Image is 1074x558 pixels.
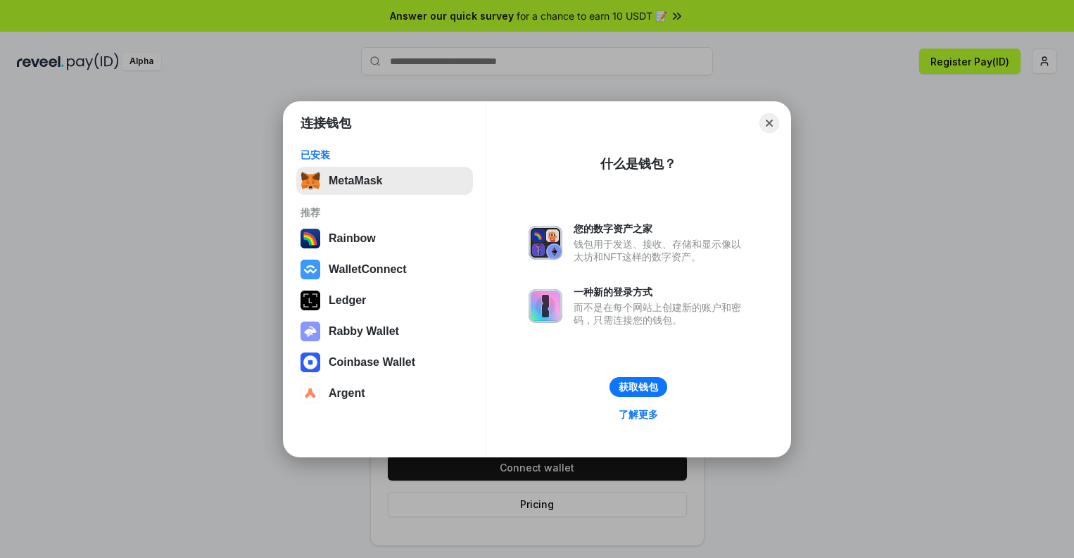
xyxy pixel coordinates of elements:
a: 了解更多 [610,405,666,424]
div: 您的数字资产之家 [574,222,748,235]
div: Coinbase Wallet [329,356,415,369]
div: 已安装 [301,148,469,161]
img: svg+xml,%3Csvg%20width%3D%22120%22%20height%3D%22120%22%20viewBox%3D%220%200%20120%20120%22%20fil... [301,229,320,248]
img: svg+xml,%3Csvg%20width%3D%2228%22%20height%3D%2228%22%20viewBox%3D%220%200%2028%2028%22%20fill%3D... [301,260,320,279]
button: WalletConnect [296,255,473,284]
div: Argent [329,387,365,400]
button: 获取钱包 [609,377,667,397]
img: svg+xml,%3Csvg%20xmlns%3D%22http%3A%2F%2Fwww.w3.org%2F2000%2Fsvg%22%20fill%3D%22none%22%20viewBox... [529,289,562,323]
div: 一种新的登录方式 [574,286,748,298]
img: svg+xml,%3Csvg%20xmlns%3D%22http%3A%2F%2Fwww.w3.org%2F2000%2Fsvg%22%20fill%3D%22none%22%20viewBox... [529,226,562,260]
img: svg+xml,%3Csvg%20xmlns%3D%22http%3A%2F%2Fwww.w3.org%2F2000%2Fsvg%22%20fill%3D%22none%22%20viewBox... [301,322,320,341]
h1: 连接钱包 [301,115,351,132]
div: 而不是在每个网站上创建新的账户和密码，只需连接您的钱包。 [574,301,748,326]
img: svg+xml,%3Csvg%20width%3D%2228%22%20height%3D%2228%22%20viewBox%3D%220%200%2028%2028%22%20fill%3D... [301,383,320,403]
div: Ledger [329,294,366,307]
button: Ledger [296,286,473,315]
div: Rabby Wallet [329,325,399,338]
button: Close [759,113,779,133]
div: Rainbow [329,232,376,245]
div: 什么是钱包？ [600,156,676,172]
button: MetaMask [296,167,473,195]
button: Argent [296,379,473,407]
button: Coinbase Wallet [296,348,473,376]
img: svg+xml,%3Csvg%20width%3D%2228%22%20height%3D%2228%22%20viewBox%3D%220%200%2028%2028%22%20fill%3D... [301,353,320,372]
img: svg+xml,%3Csvg%20xmlns%3D%22http%3A%2F%2Fwww.w3.org%2F2000%2Fsvg%22%20width%3D%2228%22%20height%3... [301,291,320,310]
button: Rabby Wallet [296,317,473,345]
div: MetaMask [329,175,382,187]
img: svg+xml,%3Csvg%20fill%3D%22none%22%20height%3D%2233%22%20viewBox%3D%220%200%2035%2033%22%20width%... [301,171,320,191]
div: WalletConnect [329,263,407,276]
div: 推荐 [301,206,469,219]
div: 了解更多 [619,408,658,421]
button: Rainbow [296,224,473,253]
div: 获取钱包 [619,381,658,393]
div: 钱包用于发送、接收、存储和显示像以太坊和NFT这样的数字资产。 [574,238,748,263]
